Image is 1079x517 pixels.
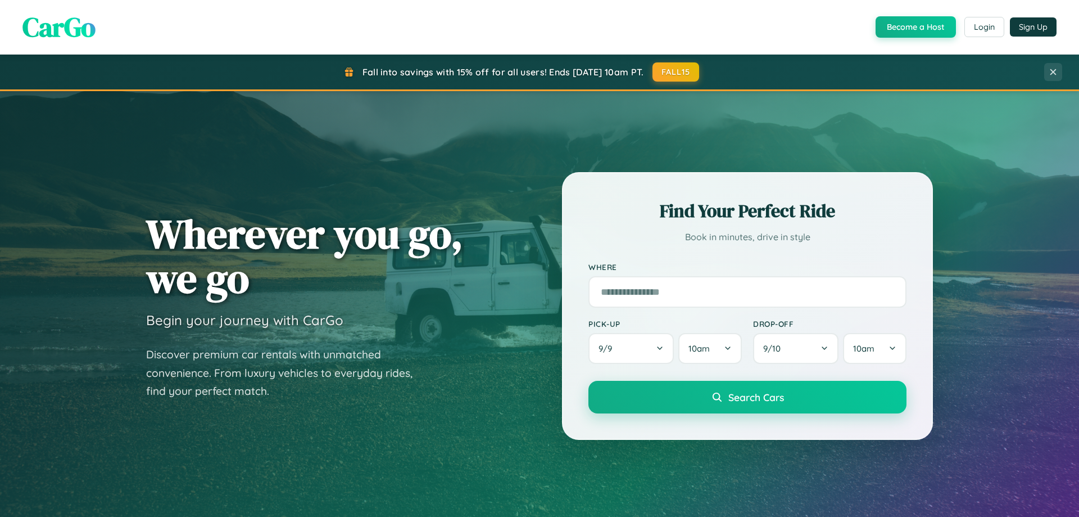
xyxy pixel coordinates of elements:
[146,312,343,329] h3: Begin your journey with CarGo
[753,319,906,329] label: Drop-off
[876,16,956,38] button: Become a Host
[588,381,906,413] button: Search Cars
[753,333,838,364] button: 9/10
[964,17,1004,37] button: Login
[652,62,700,82] button: FALL15
[588,229,906,245] p: Book in minutes, drive in style
[588,262,906,272] label: Where
[22,8,96,46] span: CarGo
[688,343,710,354] span: 10am
[588,199,906,223] h2: Find Your Perfect Ride
[362,66,644,78] span: Fall into savings with 15% off for all users! Ends [DATE] 10am PT.
[853,343,874,354] span: 10am
[763,343,786,354] span: 9 / 10
[599,343,618,354] span: 9 / 9
[1010,17,1057,37] button: Sign Up
[728,391,784,403] span: Search Cars
[146,212,463,300] h1: Wherever you go, we go
[843,333,906,364] button: 10am
[678,333,742,364] button: 10am
[146,345,427,401] p: Discover premium car rentals with unmatched convenience. From luxury vehicles to everyday rides, ...
[588,333,674,364] button: 9/9
[588,319,742,329] label: Pick-up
